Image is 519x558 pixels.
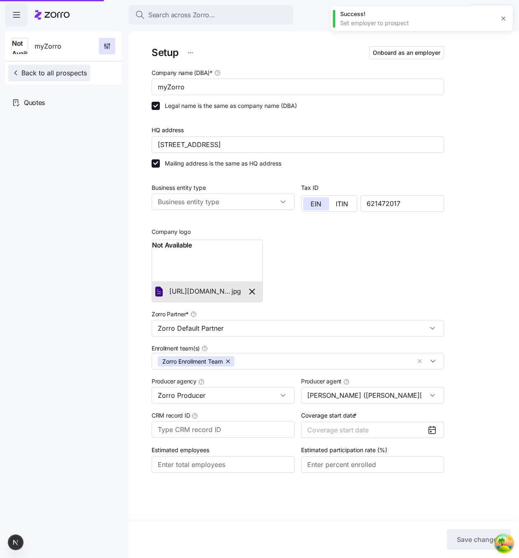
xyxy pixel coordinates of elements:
[457,535,501,544] span: Save changes
[496,535,512,551] button: Open Tanstack query devtools
[301,387,444,404] input: Select a producer agent
[336,201,348,207] span: ITIN
[152,46,179,59] h1: Setup
[311,201,321,207] span: EIN
[35,41,61,51] span: myZorro
[152,183,206,192] label: Business entity type
[152,344,200,353] span: Enrollment team(s)
[447,529,511,550] button: Save changes
[152,69,213,77] span: Company name (DBA) *
[340,19,494,27] div: Set employer to prospect
[301,183,318,192] label: Tax ID
[160,159,281,168] label: Mailing address is the same as HQ address
[152,456,295,473] input: Enter total employees
[152,136,444,153] input: Type the HQ address
[152,320,444,336] input: Select a partner
[152,240,192,250] span: Not Available
[152,126,184,135] label: HQ address
[340,10,494,18] div: Success!
[152,310,189,318] span: Zorro Partner *
[301,446,387,455] label: Estimated participation rate (%)
[301,411,358,420] label: Coverage start date
[8,65,90,81] button: Back to all prospects
[152,446,209,455] label: Estimated employees
[169,286,231,297] span: [URL][DOMAIN_NAME].
[307,426,369,434] span: Coverage start date
[152,377,196,385] span: Producer agency
[373,49,440,57] span: Onboard as an employer
[152,411,190,420] span: CRM record ID
[148,10,215,20] span: Search across Zorro...
[152,228,191,236] span: Company logo
[152,421,295,438] input: Type CRM record ID
[129,5,293,25] button: Search across Zorro...
[152,387,295,404] input: Select a producer agency
[301,422,444,438] button: Coverage start date
[231,286,241,297] span: jpg
[152,194,295,210] input: Business entity type
[301,456,444,473] input: Enter percent enrolled
[160,102,297,110] label: Legal name is the same as company name (DBA)
[162,356,223,367] span: Zorro Enrollment Team
[12,38,39,59] span: Not Available
[5,91,122,114] a: Quotes
[12,68,87,78] span: Back to all prospects
[152,79,444,95] input: Type company name
[301,377,341,385] span: Producer agent
[369,46,444,59] button: Onboard as an employer
[24,98,45,108] span: Quotes
[360,195,444,212] input: Type EIN number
